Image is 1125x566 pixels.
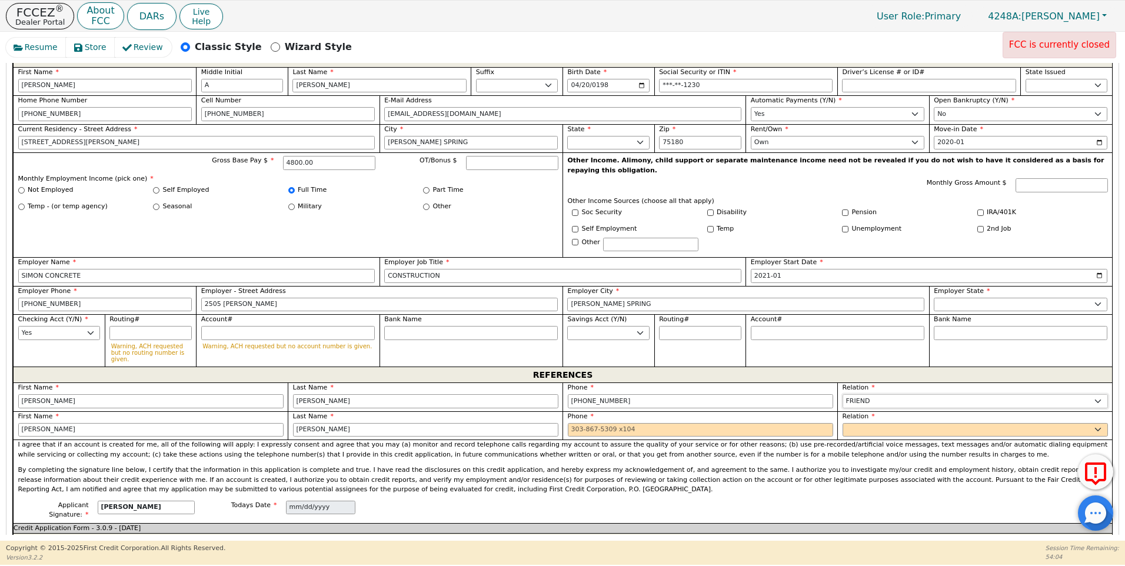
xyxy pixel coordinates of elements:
span: Last Name [292,68,333,76]
p: Version 3.2.2 [6,553,225,562]
span: Help [192,16,211,26]
input: YYYY-MM-DD [751,269,1108,283]
p: By completing the signature line below, I certify that the information in this application is com... [18,465,1108,495]
label: Unemployment [852,224,902,234]
span: Bank Name [934,315,971,323]
span: Last Name [293,412,334,420]
span: Social Security or ITIN [659,68,736,76]
button: 4248A:[PERSON_NAME] [976,7,1119,25]
p: Session Time Remaining: [1046,544,1119,552]
p: Other Income Sources (choose all that apply) [568,197,1108,207]
p: FCCEZ [15,6,65,18]
span: Cell Number [201,96,241,104]
label: 2nd Job [987,224,1011,234]
span: Current Residency - Street Address [18,125,138,133]
span: Employer Name [18,258,76,266]
span: Move-in Date [934,125,983,133]
label: Military [298,202,322,212]
span: Monthly Gross Amount $ [927,179,1007,187]
span: Employer City [567,287,619,295]
p: I agree that if an account is created for me, all of the following will apply: I expressly consen... [18,440,1108,460]
p: Copyright © 2015- 2025 First Credit Corporation. [6,544,225,554]
button: FCCEZ®Dealer Portal [6,3,74,29]
span: Employer State [934,287,990,295]
label: Seasonal [163,202,192,212]
a: DARs [127,3,177,30]
label: Self Employment [582,224,637,234]
span: Employer Start Date [751,258,823,266]
span: Account# [751,315,783,323]
p: Warning, ACH requested but no account number is given. [202,343,373,349]
span: First Name [18,68,59,76]
input: 303-867-5309 x104 [18,298,192,312]
p: Other Income. Alimony, child support or separate maintenance income need not be revealed if you d... [568,156,1108,175]
label: Other [582,238,600,248]
p: Warning, ACH requested but no routing number is given. [111,343,191,362]
p: Wizard Style [285,40,352,54]
span: Phone [568,412,594,420]
span: OPTIONAL AUTOMATIC MONTHLY PAYMENTS [461,534,664,549]
input: Y/N [572,209,578,216]
span: Employer Phone [18,287,77,295]
input: Y/N [977,209,984,216]
span: First Name [18,412,59,420]
button: AboutFCC [77,2,124,30]
button: Resume [6,38,66,57]
label: Other [433,202,451,212]
span: All Rights Reserved. [161,544,225,552]
p: Classic Style [195,40,262,54]
label: Part Time [433,185,464,195]
p: Dealer Portal [15,18,65,26]
span: Checking Acct (Y/N) [18,315,88,323]
span: Last Name [293,384,334,391]
span: Rent/Own [751,125,788,133]
span: Relation [843,412,875,420]
span: User Role : [877,11,924,22]
span: State [567,125,591,133]
span: State Issued [1026,68,1066,76]
label: Full Time [298,185,327,195]
span: Gross Base Pay $ [212,157,274,164]
span: Zip [659,125,675,133]
span: Applicant Signature: [49,501,88,519]
input: Y/N [707,226,714,232]
span: Home Phone Number [18,96,88,104]
span: Bank Name [384,315,422,323]
span: Resume [25,41,58,54]
input: 303-867-5309 x104 [568,394,833,408]
button: LiveHelp [179,4,223,29]
p: FCC [86,16,114,26]
span: Relation [843,384,875,391]
label: Self Employed [163,185,209,195]
input: Y/N [842,209,848,216]
span: Routing# [109,315,139,323]
input: 303-867-5309 x104 [201,107,375,121]
input: Y/N [707,209,714,216]
span: Middle Initial [201,68,242,76]
p: About [86,6,114,15]
button: Review [115,38,172,57]
span: REFERENCES [533,367,593,382]
span: Suffix [476,68,494,76]
label: Temp - (or temp agency) [28,202,108,212]
p: Monthly Employment Income (pick one) [18,174,558,184]
span: Employer Job Title [384,258,449,266]
span: Routing# [659,315,689,323]
label: Temp [717,224,734,234]
input: YYYY-MM-DD [934,136,1107,150]
input: YYYY-MM-DD [567,79,650,93]
input: 90210 [659,136,741,150]
p: 54:04 [1046,552,1119,561]
span: City [384,125,403,133]
span: 4248A: [988,11,1021,22]
input: 303-867-5309 x104 [18,107,192,121]
input: Y/N [572,226,578,232]
span: E-Mail Address [384,96,432,104]
p: Primary [865,5,973,28]
div: Credit Application Form - 3.0.9 - [DATE] [13,523,1112,534]
input: Y/N [842,226,848,232]
input: first last [98,501,195,515]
